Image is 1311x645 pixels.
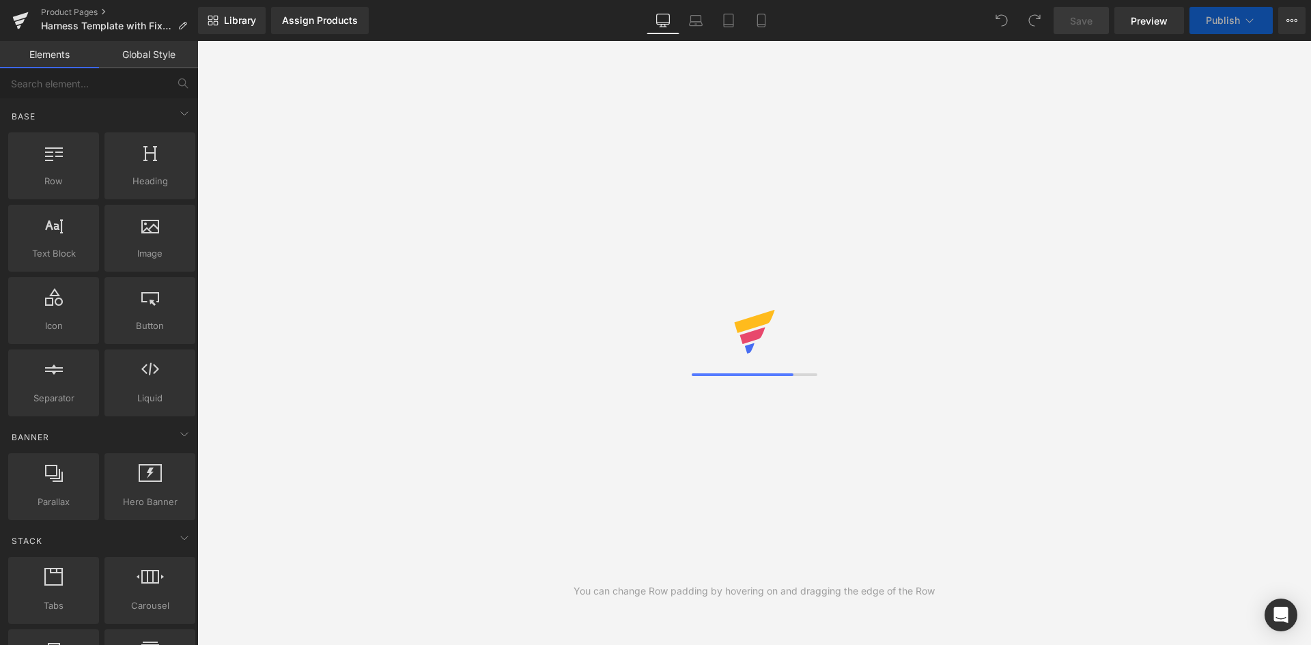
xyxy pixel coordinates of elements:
span: Hero Banner [109,495,191,509]
a: Laptop [679,7,712,34]
a: Mobile [745,7,778,34]
div: Open Intercom Messenger [1265,599,1297,631]
span: Stack [10,534,44,547]
span: Image [109,246,191,261]
span: Tabs [12,599,95,613]
span: Heading [109,174,191,188]
button: More [1278,7,1306,34]
span: Button [109,319,191,333]
a: Preview [1114,7,1184,34]
button: Redo [1021,7,1048,34]
a: Desktop [647,7,679,34]
button: Publish [1189,7,1273,34]
a: Tablet [712,7,745,34]
a: New Library [198,7,266,34]
a: Global Style [99,41,198,68]
span: Row [12,174,95,188]
span: Preview [1131,14,1168,28]
span: Save [1070,14,1092,28]
button: Undo [988,7,1015,34]
span: Banner [10,431,51,444]
div: Assign Products [282,15,358,26]
span: Library [224,14,256,27]
span: Separator [12,391,95,405]
span: Liquid [109,391,191,405]
span: Harness Template with Fixed Swatch Loading [41,20,172,31]
a: Product Pages [41,7,198,18]
span: Carousel [109,599,191,613]
span: Base [10,110,37,123]
span: Publish [1206,15,1240,26]
span: Parallax [12,495,95,509]
div: You can change Row padding by hovering on and dragging the edge of the Row [574,584,935,599]
span: Icon [12,319,95,333]
span: Text Block [12,246,95,261]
